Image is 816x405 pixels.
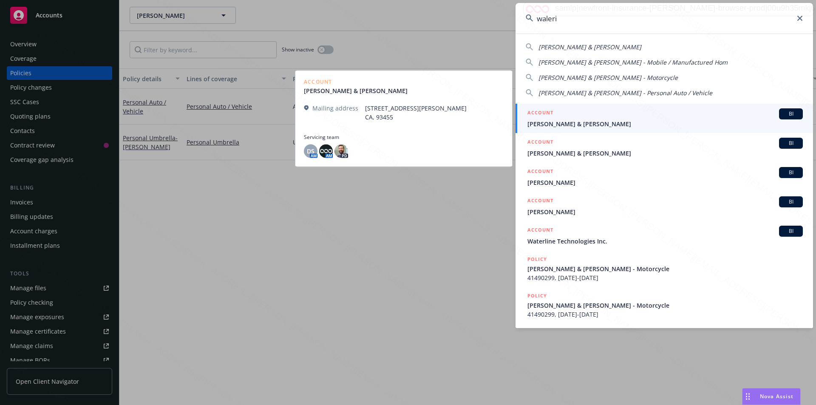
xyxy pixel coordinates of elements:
[782,110,799,118] span: BI
[538,89,712,97] span: [PERSON_NAME] & [PERSON_NAME] - Personal Auto / Vehicle
[527,310,803,319] span: 41490299, [DATE]-[DATE]
[538,58,728,66] span: [PERSON_NAME] & [PERSON_NAME] - Mobile / Manufactured Hom
[527,237,803,246] span: Waterline Technologies Inc.
[516,133,813,162] a: ACCOUNTBI[PERSON_NAME] & [PERSON_NAME]
[527,255,547,263] h5: POLICY
[527,149,803,158] span: [PERSON_NAME] & [PERSON_NAME]
[527,196,553,207] h5: ACCOUNT
[782,227,799,235] span: BI
[516,250,813,287] a: POLICY[PERSON_NAME] & [PERSON_NAME] - Motorcycle41490299, [DATE]-[DATE]
[527,292,547,300] h5: POLICY
[527,273,803,282] span: 41490299, [DATE]-[DATE]
[782,198,799,206] span: BI
[527,119,803,128] span: [PERSON_NAME] & [PERSON_NAME]
[760,393,793,400] span: Nova Assist
[516,3,813,34] input: Search...
[516,287,813,323] a: POLICY[PERSON_NAME] & [PERSON_NAME] - Motorcycle41490299, [DATE]-[DATE]
[516,192,813,221] a: ACCOUNTBI[PERSON_NAME]
[538,74,678,82] span: [PERSON_NAME] & [PERSON_NAME] - Motorcycle
[527,301,803,310] span: [PERSON_NAME] & [PERSON_NAME] - Motorcycle
[742,388,801,405] button: Nova Assist
[782,169,799,176] span: BI
[782,139,799,147] span: BI
[527,108,553,119] h5: ACCOUNT
[538,43,641,51] span: [PERSON_NAME] & [PERSON_NAME]
[527,138,553,148] h5: ACCOUNT
[527,207,803,216] span: [PERSON_NAME]
[527,167,553,177] h5: ACCOUNT
[516,162,813,192] a: ACCOUNTBI[PERSON_NAME]
[527,226,553,236] h5: ACCOUNT
[742,388,753,405] div: Drag to move
[516,221,813,250] a: ACCOUNTBIWaterline Technologies Inc.
[516,104,813,133] a: ACCOUNTBI[PERSON_NAME] & [PERSON_NAME]
[527,178,803,187] span: [PERSON_NAME]
[527,264,803,273] span: [PERSON_NAME] & [PERSON_NAME] - Motorcycle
